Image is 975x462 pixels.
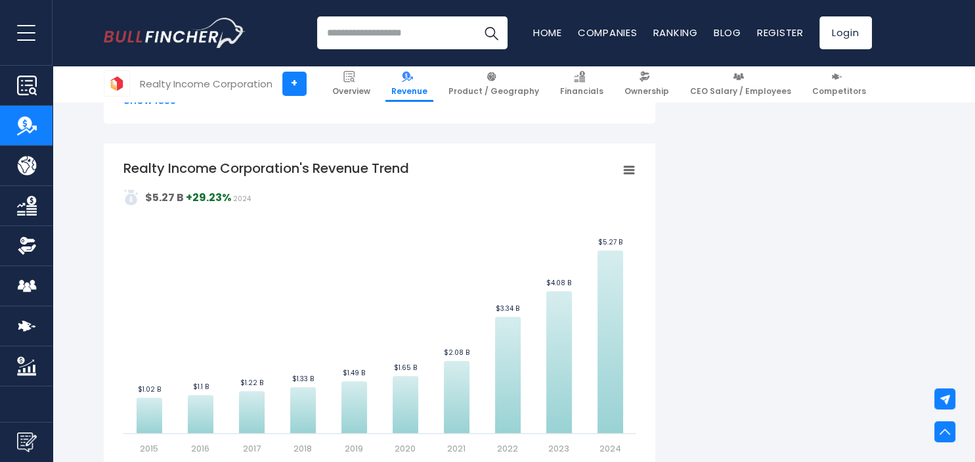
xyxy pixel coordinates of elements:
[475,16,508,49] button: Search
[624,86,669,97] span: Ownership
[496,304,519,313] text: $3.34 B
[618,66,675,102] a: Ownership
[684,66,797,102] a: CEO Salary / Employees
[17,236,37,256] img: Ownership
[123,189,139,205] img: addasd
[447,442,466,455] text: 2021
[326,66,376,102] a: Overview
[104,18,246,48] img: Bullfincher logo
[598,237,622,247] text: $5.27 B
[140,442,158,455] text: 2015
[186,190,231,205] strong: +29.23%
[293,442,312,455] text: 2018
[123,159,409,177] tspan: Realty Income Corporation's Revenue Trend
[554,66,609,102] a: Financials
[599,442,621,455] text: 2024
[345,442,363,455] text: 2019
[140,76,272,91] div: Realty Income Corporation
[243,442,261,455] text: 2017
[560,86,603,97] span: Financials
[653,26,698,39] a: Ranking
[714,26,741,39] a: Blog
[145,190,184,205] strong: $5.27 B
[385,66,433,102] a: Revenue
[690,86,791,97] span: CEO Salary / Employees
[546,278,571,288] text: $4.08 B
[533,26,562,39] a: Home
[104,18,245,48] a: Go to homepage
[343,368,365,378] text: $1.49 B
[193,382,209,392] text: $1.1 B
[391,86,427,97] span: Revenue
[443,66,545,102] a: Product / Geography
[444,348,469,358] text: $2.08 B
[394,363,417,373] text: $1.65 B
[282,72,307,96] a: +
[497,442,518,455] text: 2022
[757,26,804,39] a: Register
[812,86,866,97] span: Competitors
[123,159,636,455] svg: Realty Income Corporation's Revenue Trend
[138,384,161,394] text: $1.02 B
[578,26,638,39] a: Companies
[233,194,251,204] span: 2024
[104,71,129,96] img: O logo
[332,86,370,97] span: Overview
[819,16,872,49] a: Login
[548,442,569,455] text: 2023
[191,442,209,455] text: 2016
[240,378,263,388] text: $1.22 B
[806,66,872,102] a: Competitors
[395,442,416,455] text: 2020
[292,374,314,384] text: $1.33 B
[448,86,539,97] span: Product / Geography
